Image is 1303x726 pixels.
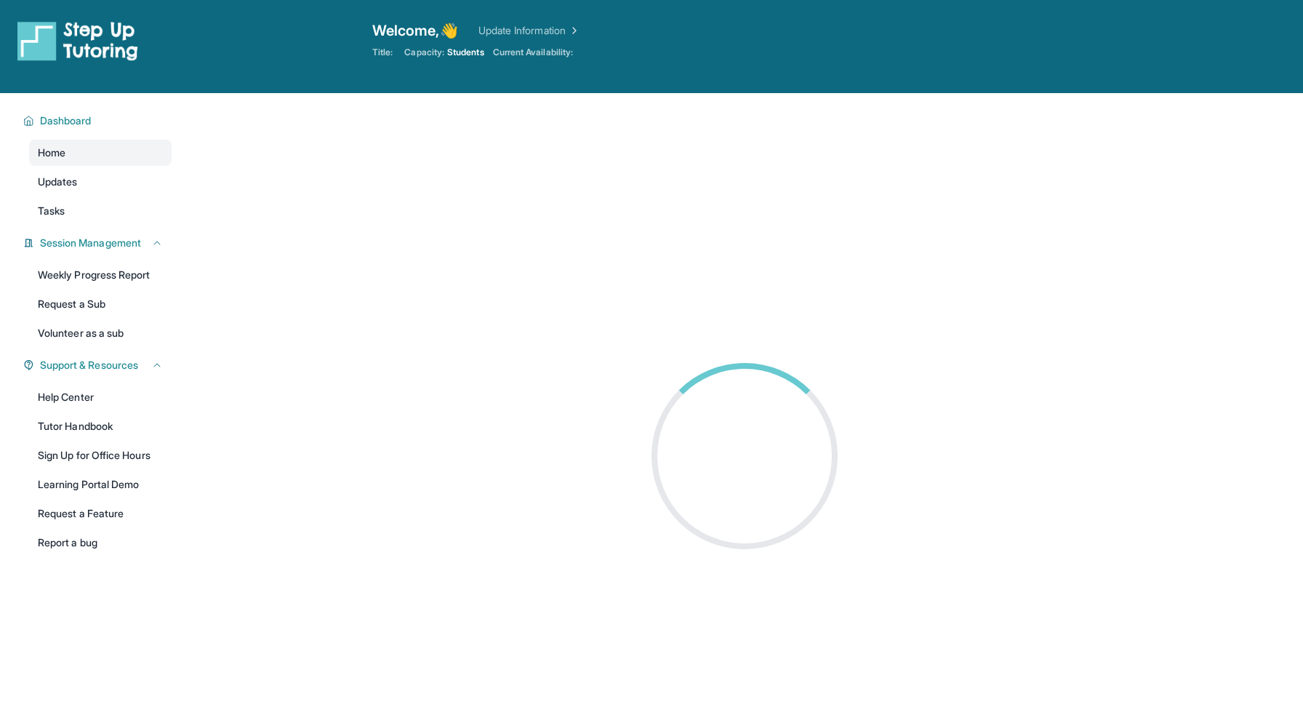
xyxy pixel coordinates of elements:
[29,169,172,195] a: Updates
[404,47,444,58] span: Capacity:
[40,113,92,128] span: Dashboard
[34,236,163,250] button: Session Management
[29,500,172,527] a: Request a Feature
[29,320,172,346] a: Volunteer as a sub
[29,291,172,317] a: Request a Sub
[38,204,65,218] span: Tasks
[29,384,172,410] a: Help Center
[34,358,163,372] button: Support & Resources
[29,530,172,556] a: Report a bug
[17,20,138,61] img: logo
[493,47,573,58] span: Current Availability:
[447,47,484,58] span: Students
[478,23,580,38] a: Update Information
[29,413,172,439] a: Tutor Handbook
[29,262,172,288] a: Weekly Progress Report
[34,113,163,128] button: Dashboard
[40,358,138,372] span: Support & Resources
[40,236,141,250] span: Session Management
[29,442,172,468] a: Sign Up for Office Hours
[372,20,458,41] span: Welcome, 👋
[29,471,172,498] a: Learning Portal Demo
[29,140,172,166] a: Home
[38,145,65,160] span: Home
[38,175,78,189] span: Updates
[566,23,580,38] img: Chevron Right
[29,198,172,224] a: Tasks
[372,47,393,58] span: Title:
